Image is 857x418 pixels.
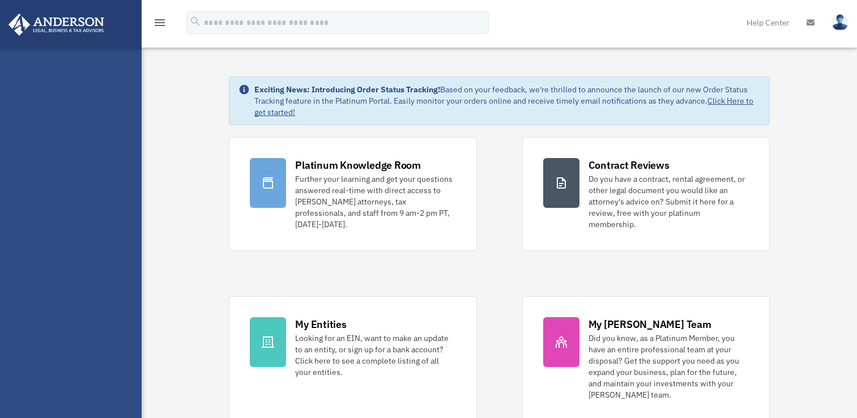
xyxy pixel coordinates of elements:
[295,158,421,172] div: Platinum Knowledge Room
[295,332,455,378] div: Looking for an EIN, want to make an update to an entity, or sign up for a bank account? Click her...
[832,14,849,31] img: User Pic
[254,96,753,117] a: Click Here to get started!
[5,14,108,36] img: Anderson Advisors Platinum Portal
[522,137,770,251] a: Contract Reviews Do you have a contract, rental agreement, or other legal document you would like...
[589,317,711,331] div: My [PERSON_NAME] Team
[189,15,202,28] i: search
[229,137,476,251] a: Platinum Knowledge Room Further your learning and get your questions answered real-time with dire...
[589,173,749,230] div: Do you have a contract, rental agreement, or other legal document you would like an attorney's ad...
[254,84,440,95] strong: Exciting News: Introducing Order Status Tracking!
[153,16,167,29] i: menu
[589,158,670,172] div: Contract Reviews
[254,84,760,118] div: Based on your feedback, we're thrilled to announce the launch of our new Order Status Tracking fe...
[589,332,749,400] div: Did you know, as a Platinum Member, you have an entire professional team at your disposal? Get th...
[153,20,167,29] a: menu
[295,317,346,331] div: My Entities
[295,173,455,230] div: Further your learning and get your questions answered real-time with direct access to [PERSON_NAM...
